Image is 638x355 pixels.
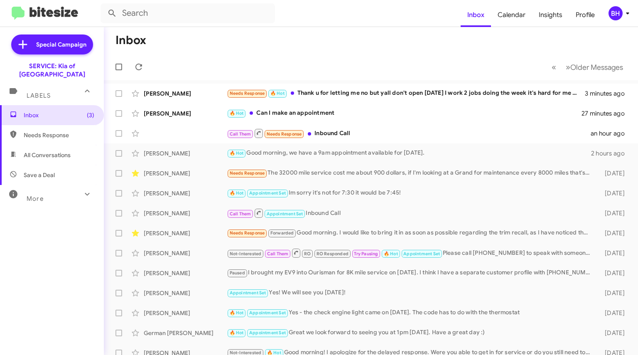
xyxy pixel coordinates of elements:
[268,229,296,237] span: Forwarded
[230,150,244,156] span: 🔥 Hot
[227,228,594,238] div: Good morning. I would like to bring it in as soon as possible regarding the trim recall, as I hav...
[585,89,631,98] div: 3 minutes ago
[144,249,227,257] div: [PERSON_NAME]
[24,151,71,159] span: All Conversations
[594,269,631,277] div: [DATE]
[569,3,601,27] a: Profile
[227,168,594,178] div: The 32000 mile service cost me about 900 dollars, if I'm looking at a Grand for maintenance every...
[354,251,378,256] span: Try Pausing
[591,129,631,138] div: an hour ago
[144,89,227,98] div: [PERSON_NAME]
[552,62,556,72] span: «
[144,269,227,277] div: [PERSON_NAME]
[227,89,585,98] div: Thank u for letting me no but yall don't open [DATE] I work 2 jobs doing the week it's hard for m...
[230,111,244,116] span: 🔥 Hot
[227,188,594,198] div: Im sorry it's not for 7:30 it would be 7:45!
[230,131,251,137] span: Call Them
[403,251,440,256] span: Appointment Set
[249,310,286,316] span: Appointment Set
[227,268,594,278] div: I brought my EV9 into Ourisman for 8K mile service on [DATE]. I think I have a separate customer ...
[230,211,251,217] span: Call Them
[594,229,631,237] div: [DATE]
[594,249,631,257] div: [DATE]
[144,309,227,317] div: [PERSON_NAME]
[230,170,265,176] span: Needs Response
[230,270,245,276] span: Paused
[230,310,244,316] span: 🔥 Hot
[609,6,623,20] div: BH
[144,169,227,177] div: [PERSON_NAME]
[230,190,244,196] span: 🔥 Hot
[594,209,631,217] div: [DATE]
[594,309,631,317] div: [DATE]
[582,109,631,118] div: 27 minutes ago
[115,34,146,47] h1: Inbox
[230,330,244,335] span: 🔥 Hot
[24,131,94,139] span: Needs Response
[227,308,594,318] div: Yes - the check engine light came on [DATE]. The code has to do with the thermostat
[144,189,227,197] div: [PERSON_NAME]
[227,148,591,158] div: Good morning, we have a 9am appointment available for [DATE].
[27,92,51,99] span: Labels
[594,329,631,337] div: [DATE]
[144,209,227,217] div: [PERSON_NAME]
[24,171,55,179] span: Save a Deal
[547,59,628,76] nav: Page navigation example
[601,6,629,20] button: BH
[227,128,591,138] div: Inbound Call
[24,111,94,119] span: Inbox
[594,169,631,177] div: [DATE]
[249,330,286,335] span: Appointment Set
[270,91,285,96] span: 🔥 Hot
[317,251,348,256] span: RO Responded
[594,289,631,297] div: [DATE]
[227,328,594,338] div: Great we look forward to seeing you at 1pm [DATE]. Have a great day :)
[227,248,594,258] div: Please call [PHONE_NUMBER] to speak with someone.
[594,189,631,197] div: [DATE]
[230,230,265,236] span: Needs Response
[227,208,594,218] div: Inbound Call
[547,59,561,76] button: Previous
[491,3,532,27] a: Calendar
[27,195,44,202] span: More
[87,111,94,119] span: (3)
[144,149,227,158] div: [PERSON_NAME]
[267,131,302,137] span: Needs Response
[249,190,286,196] span: Appointment Set
[566,62,570,72] span: »
[227,108,582,118] div: Can I make an appointment
[230,91,265,96] span: Needs Response
[144,109,227,118] div: [PERSON_NAME]
[532,3,569,27] a: Insights
[144,289,227,297] div: [PERSON_NAME]
[11,35,93,54] a: Special Campaign
[230,251,262,256] span: Not-Interested
[561,59,628,76] button: Next
[144,229,227,237] div: [PERSON_NAME]
[144,329,227,337] div: German [PERSON_NAME]
[461,3,491,27] a: Inbox
[267,211,303,217] span: Appointment Set
[384,251,398,256] span: 🔥 Hot
[36,40,86,49] span: Special Campaign
[230,290,266,296] span: Appointment Set
[227,288,594,298] div: Yes! We will see you [DATE]!
[591,149,631,158] div: 2 hours ago
[267,251,289,256] span: Call Them
[570,63,623,72] span: Older Messages
[101,3,275,23] input: Search
[304,251,311,256] span: RO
